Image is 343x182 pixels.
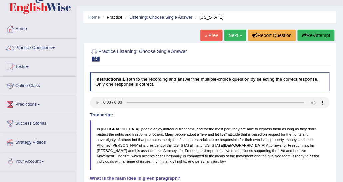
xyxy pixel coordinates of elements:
[0,114,76,131] a: Success Stories
[90,176,330,181] h4: What is the main idea in given paragraph?
[0,58,76,74] a: Tests
[194,14,224,20] li: [US_STATE]
[129,15,192,20] a: Listening: Choose Single Answer
[92,57,100,62] span: 17
[0,39,76,55] a: Practice Questions
[0,77,76,93] a: Online Class
[101,14,122,20] li: Practice
[0,133,76,150] a: Strategy Videos
[0,152,76,169] a: Your Account
[90,72,330,91] h4: Listen to the recording and answer the multiple-choice question by selecting the correct response...
[0,95,76,112] a: Predictions
[0,20,76,36] a: Home
[90,113,330,118] h4: Transcript:
[95,77,123,82] b: Instructions:
[200,30,222,41] a: « Prev
[88,15,100,20] a: Home
[224,30,246,41] a: Next »
[248,30,296,41] button: Report Question
[298,30,335,41] button: Re-Attempt
[90,120,330,170] blockquote: In [GEOGRAPHIC_DATA], people enjoy individual freedoms, and for the most part, they are able to e...
[90,48,239,62] h2: Practice Listening: Choose Single Answer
